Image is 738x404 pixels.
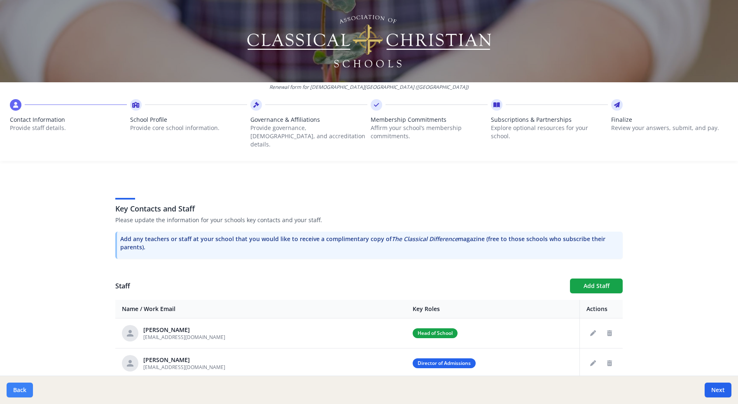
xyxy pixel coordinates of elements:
[406,300,580,318] th: Key Roles
[120,235,619,251] p: Add any teachers or staff at your school that you would like to receive a complimentary copy of m...
[603,357,616,370] button: Delete staff
[491,124,608,140] p: Explore optional resources for your school.
[143,364,225,371] span: [EMAIL_ADDRESS][DOMAIN_NAME]
[115,300,406,318] th: Name / Work Email
[115,216,623,224] p: Please update the information for your schools key contacts and your staff.
[250,124,367,149] p: Provide governance, [DEMOGRAPHIC_DATA], and accreditation details.
[143,334,225,341] span: [EMAIL_ADDRESS][DOMAIN_NAME]
[371,116,488,124] span: Membership Commitments
[250,116,367,124] span: Governance & Affiliations
[413,358,476,368] span: Director of Admissions
[10,116,127,124] span: Contact Information
[586,357,600,370] button: Edit staff
[371,124,488,140] p: Affirm your school’s membership commitments.
[143,356,225,364] div: [PERSON_NAME]
[392,235,458,243] i: The Classical Difference
[115,281,563,291] h1: Staff
[491,116,608,124] span: Subscriptions & Partnerships
[130,116,247,124] span: School Profile
[603,327,616,340] button: Delete staff
[7,383,33,397] button: Back
[246,12,493,70] img: Logo
[611,116,728,124] span: Finalize
[705,383,731,397] button: Next
[10,124,127,132] p: Provide staff details.
[115,203,623,214] h3: Key Contacts and Staff
[570,279,623,293] button: Add Staff
[413,328,458,338] span: Head of School
[611,124,728,132] p: Review your answers, submit, and pay.
[586,327,600,340] button: Edit staff
[130,124,247,132] p: Provide core school information.
[580,300,623,318] th: Actions
[143,326,225,334] div: [PERSON_NAME]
